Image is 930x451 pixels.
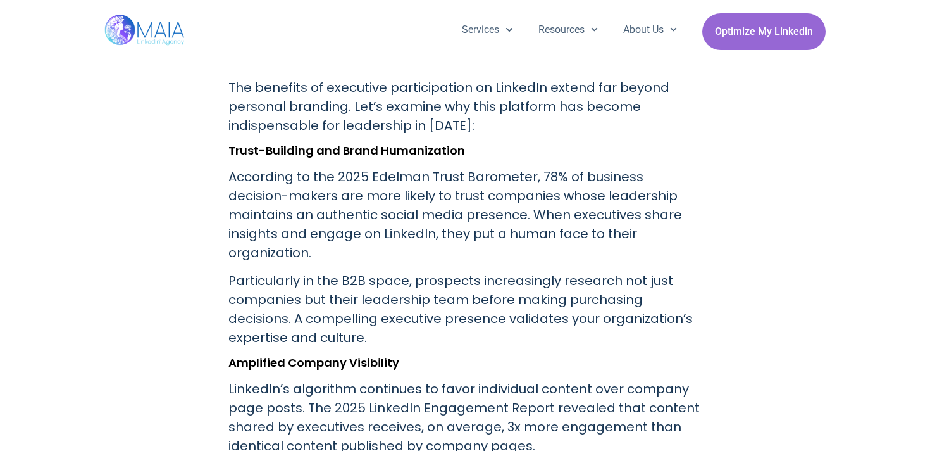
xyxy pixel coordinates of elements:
p: The benefits of executive participation on LinkedIn extend far beyond personal branding. Let’s ex... [228,78,702,135]
h3: Trust-Building and Brand Humanization [228,144,702,157]
h3: Amplified Company Visibility [228,357,702,369]
a: Services [449,13,525,46]
nav: Menu [449,13,690,46]
span: Optimize My Linkedin [715,20,813,44]
p: Particularly in the B2B space, prospects increasingly research not just companies but their leade... [228,271,702,347]
a: Optimize My Linkedin [702,13,826,50]
a: About Us [611,13,690,46]
a: Resources [526,13,611,46]
p: According to the 2025 Edelman Trust Barometer, 78% of business decision-makers are more likely to... [228,167,702,262]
